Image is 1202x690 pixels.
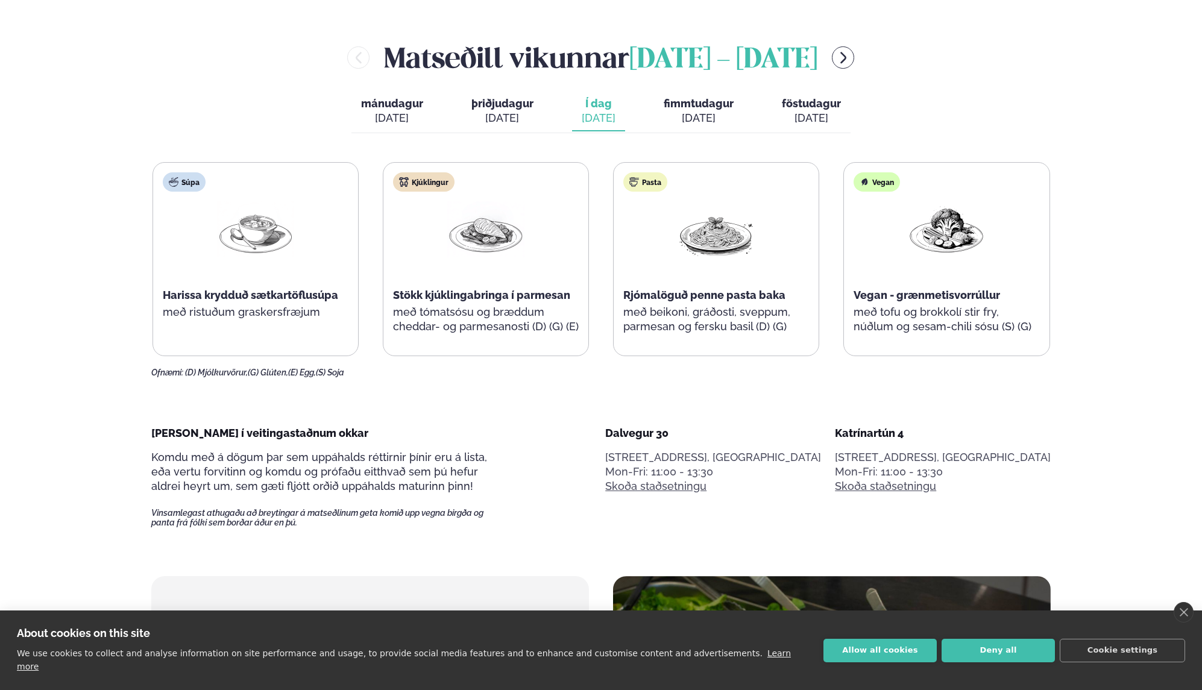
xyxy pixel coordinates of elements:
a: Skoða staðsetningu [835,479,936,494]
p: með beikoni, gráðosti, sveppum, parmesan og fersku basil (D) (G) [623,305,809,334]
span: Vinsamlegast athugaðu að breytingar á matseðlinum geta komið upp vegna birgða og panta frá fólki ... [151,508,505,527]
div: [DATE] [582,111,615,125]
div: Kjúklingur [393,172,455,192]
span: föstudagur [782,97,841,110]
span: Rjómalöguð penne pasta baka [623,289,785,301]
span: Í dag [582,96,615,111]
img: soup.svg [169,177,178,187]
button: Í dag [DATE] [572,92,625,131]
div: Pasta [623,172,667,192]
span: Stökk kjúklingabringa í parmesan [393,289,570,301]
img: chicken.svg [399,177,409,187]
span: Harissa krydduð sætkartöflusúpa [163,289,338,301]
span: (S) Soja [316,368,344,377]
img: pasta.svg [629,177,639,187]
button: menu-btn-right [832,46,854,69]
span: Ofnæmi: [151,368,183,377]
div: Katrínartún 4 [835,426,1051,441]
p: með tofu og brokkolí stir fry, núðlum og sesam-chili sósu (S) (G) [854,305,1039,334]
span: [PERSON_NAME] í veitingastaðnum okkar [151,427,368,439]
span: fimmtudagur [664,97,734,110]
span: [DATE] - [DATE] [629,47,817,74]
button: þriðjudagur [DATE] [462,92,543,131]
p: We use cookies to collect and analyse information on site performance and usage, to provide socia... [17,648,763,658]
img: Soup.png [217,201,294,257]
p: með tómatsósu og bræddum cheddar- og parmesanosti (D) (G) (E) [393,305,579,334]
button: fimmtudagur [DATE] [654,92,743,131]
div: [DATE] [782,111,841,125]
div: Súpa [163,172,206,192]
div: Mon-Fri: 11:00 - 13:30 [605,465,821,479]
button: Deny all [942,639,1055,662]
a: close [1174,602,1194,623]
span: þriðjudagur [471,97,533,110]
span: mánudagur [361,97,423,110]
button: föstudagur [DATE] [772,92,851,131]
img: Chicken-breast.png [447,201,524,257]
div: [DATE] [361,111,423,125]
button: Allow all cookies [823,639,937,662]
button: Cookie settings [1060,639,1185,662]
img: Vegan.png [908,201,985,257]
span: Komdu með á dögum þar sem uppáhalds réttirnir þínir eru á lista, eða vertu forvitinn og komdu og ... [151,451,487,492]
a: Skoða staðsetningu [605,479,706,494]
button: mánudagur [DATE] [351,92,433,131]
span: (E) Egg, [288,368,316,377]
div: [DATE] [664,111,734,125]
div: Dalvegur 30 [605,426,821,441]
p: [STREET_ADDRESS], [GEOGRAPHIC_DATA] [835,450,1051,465]
p: [STREET_ADDRESS], [GEOGRAPHIC_DATA] [605,450,821,465]
span: Vegan - grænmetisvorrúllur [854,289,1000,301]
div: [DATE] [471,111,533,125]
span: (D) Mjólkurvörur, [185,368,248,377]
div: Mon-Fri: 11:00 - 13:30 [835,465,1051,479]
div: Vegan [854,172,900,192]
strong: About cookies on this site [17,627,150,639]
span: (G) Glúten, [248,368,288,377]
img: Vegan.svg [860,177,869,187]
img: Spagetti.png [678,201,755,257]
h2: Matseðill vikunnar [384,38,817,77]
button: menu-btn-left [347,46,370,69]
p: með ristuðum graskersfræjum [163,305,348,319]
